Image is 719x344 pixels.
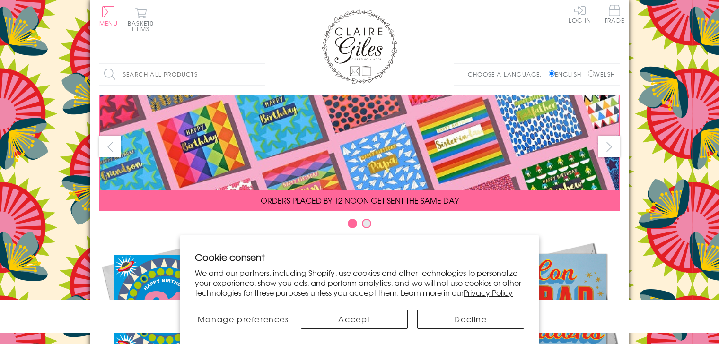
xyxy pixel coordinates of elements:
[195,268,524,297] p: We and our partners, including Shopify, use cookies and other technologies to personalize your ex...
[549,70,586,78] label: English
[261,195,459,206] span: ORDERS PLACED BY 12 NOON GET SENT THE SAME DAY
[99,136,121,157] button: prev
[468,70,547,78] p: Choose a language:
[362,219,371,228] button: Carousel Page 2
[549,70,555,77] input: English
[588,70,594,77] input: Welsh
[99,6,118,26] button: Menu
[605,5,624,25] a: Trade
[464,287,513,298] a: Privacy Policy
[99,19,118,27] span: Menu
[598,136,620,157] button: next
[132,19,154,33] span: 0 items
[195,310,291,329] button: Manage preferences
[99,64,265,85] input: Search all products
[605,5,624,23] span: Trade
[255,64,265,85] input: Search
[348,219,357,228] button: Carousel Page 1 (Current Slide)
[195,250,524,264] h2: Cookie consent
[198,313,289,325] span: Manage preferences
[588,70,615,78] label: Welsh
[301,310,408,329] button: Accept
[128,8,154,32] button: Basket0 items
[569,5,591,23] a: Log In
[417,310,524,329] button: Decline
[322,9,397,84] img: Claire Giles Greetings Cards
[99,218,620,233] div: Carousel Pagination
